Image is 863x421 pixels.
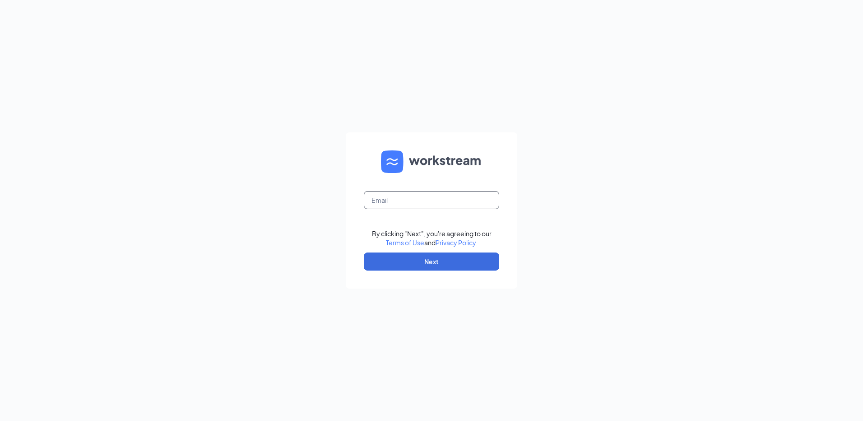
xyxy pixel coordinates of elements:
a: Privacy Policy [436,239,476,247]
img: WS logo and Workstream text [381,150,482,173]
a: Terms of Use [386,239,424,247]
div: By clicking "Next", you're agreeing to our and . [372,229,492,247]
button: Next [364,253,499,271]
input: Email [364,191,499,209]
